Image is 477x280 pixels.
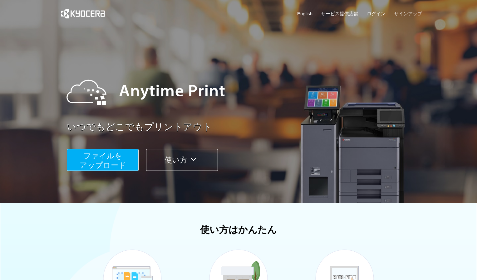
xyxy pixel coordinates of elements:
[80,152,126,169] span: ファイルを ​​アップロード
[67,120,426,134] a: いつでもどこでもプリントアウト
[367,10,386,17] a: ログイン
[67,149,139,171] button: ファイルを​​アップロード
[321,10,358,17] a: サービス提供店舗
[297,10,312,17] a: English
[146,149,218,171] button: 使い方
[394,10,422,17] a: サインアップ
